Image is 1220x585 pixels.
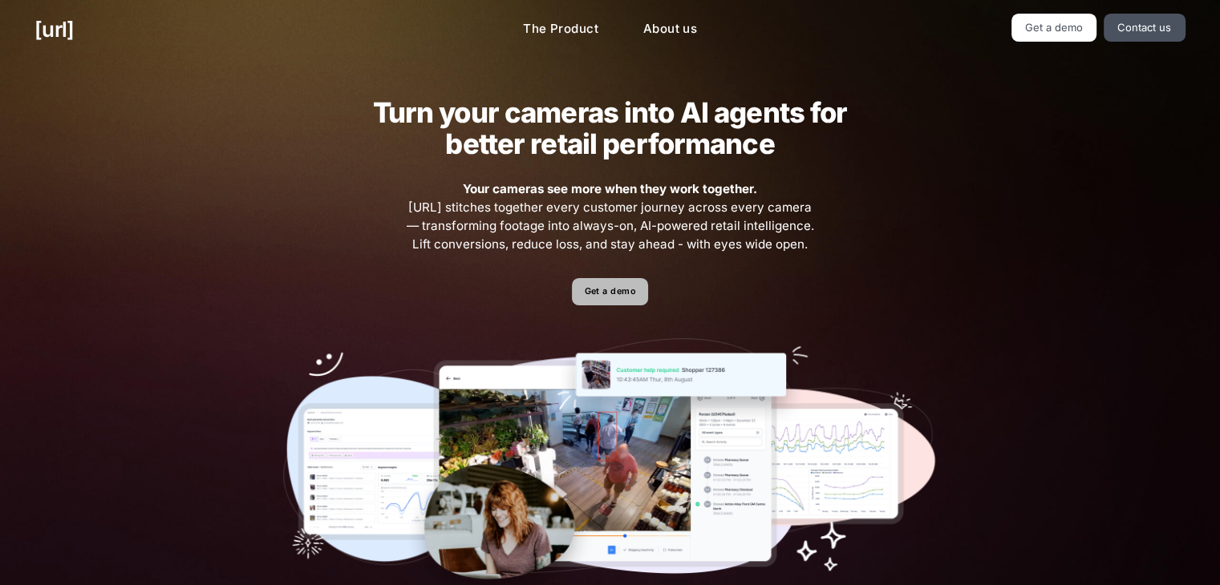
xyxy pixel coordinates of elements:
a: Get a demo [1011,14,1097,42]
span: [URL] stitches together every customer journey across every camera — transforming footage into al... [404,180,817,253]
a: [URL] [34,14,74,45]
strong: Your cameras see more when they work together. [463,181,757,196]
a: Contact us [1104,14,1186,42]
h2: Turn your cameras into AI agents for better retail performance [347,97,872,159]
a: About us [630,14,710,45]
a: The Product [510,14,611,45]
a: Get a demo [572,278,648,306]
